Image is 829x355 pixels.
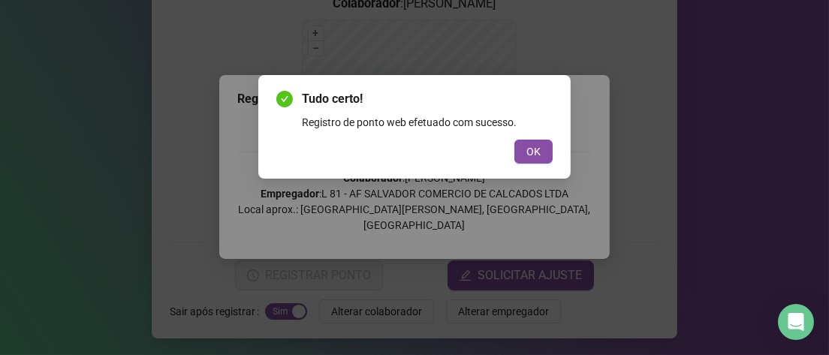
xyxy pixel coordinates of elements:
div: Registro de ponto web efetuado com sucesso. [302,114,553,131]
div: Open Intercom Messenger [778,304,814,340]
span: OK [526,143,541,160]
span: check-circle [276,91,293,107]
span: Tudo certo! [302,90,553,108]
button: OK [514,140,553,164]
